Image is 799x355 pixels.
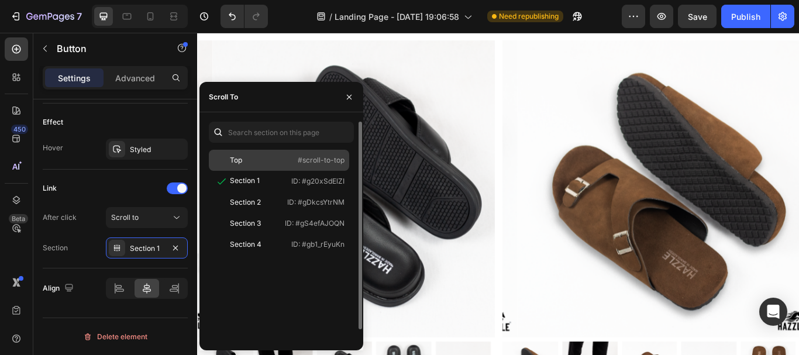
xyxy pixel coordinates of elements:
span: Need republishing [499,11,559,22]
div: Section 4 [230,239,261,250]
div: Section [43,243,68,253]
div: Link [43,183,57,194]
p: ID: #gb1_rEyuKn [291,239,345,250]
div: Section 1 [230,175,260,186]
p: Advanced [115,72,155,84]
div: Top [230,155,242,166]
span: Landing Page - [DATE] 19:06:58 [335,11,459,23]
div: Open Intercom Messenger [759,298,787,326]
div: Section 1 [130,243,164,254]
span: Scroll to [111,213,139,222]
div: Effect [43,117,63,127]
div: Beta [9,214,28,223]
button: 7 [5,5,87,28]
div: Scroll To [209,92,238,102]
span: Save [688,12,707,22]
p: Settings [58,72,91,84]
button: Scroll to [106,207,188,228]
p: Button [57,42,156,56]
div: 450 [11,125,28,134]
p: 7 [77,9,82,23]
button: Delete element [43,328,188,346]
div: Align [43,281,76,297]
div: After click [43,212,77,223]
div: Hover [43,143,63,153]
span: / [329,11,332,23]
div: Delete element [83,330,147,344]
div: Styled [130,144,185,155]
iframe: Design area [197,33,799,355]
div: Undo/Redo [221,5,268,28]
p: ID: #gS4efAJOQN [285,218,345,229]
button: Save [678,5,717,28]
input: Search section on this page [209,122,354,143]
div: Section 3 [230,218,261,229]
p: ID: #g20xSdElZI [291,176,345,187]
div: Publish [731,11,760,23]
p: #scroll-to-top [298,155,345,166]
div: Section 2 [230,197,261,208]
button: Publish [721,5,770,28]
p: ID: #gDkcsYtrNM [287,197,345,208]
